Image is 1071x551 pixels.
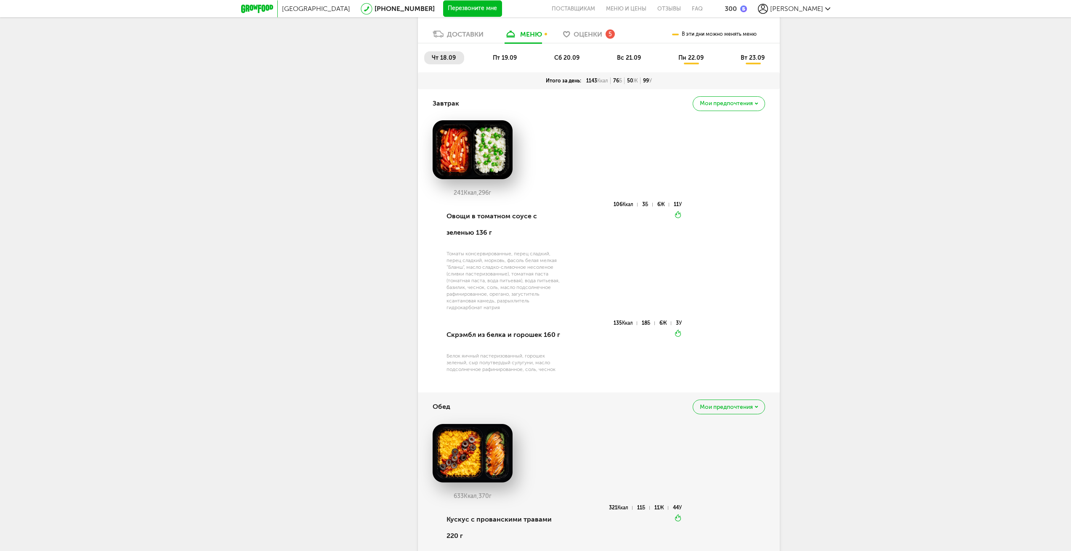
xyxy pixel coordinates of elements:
div: В эти дни можно менять меню [672,26,757,43]
span: вт 23.09 [741,54,765,61]
span: Ж [659,505,664,511]
span: Ккал [597,78,608,84]
div: 1143 [584,77,611,84]
span: сб 20.09 [554,54,579,61]
a: Доставки [428,29,488,43]
div: 241 296 [433,190,513,196]
div: Белок яичный пастеризованный, горошек зеленый, сыр полутвердый сулугуни, масло подсолнечное рафин... [446,352,563,373]
span: Мои предпочтения [700,101,753,106]
span: Ккал [622,320,633,326]
div: 5 [606,29,615,39]
span: [PERSON_NAME] [770,5,823,13]
div: Овощи в томатном соусе с зеленью 136 г [446,202,563,247]
div: 50 [625,77,640,84]
div: 99 [640,77,654,84]
div: 3 [676,321,682,325]
div: 633 370 [433,493,513,500]
span: Б [647,320,650,326]
div: 76 [611,77,625,84]
div: 11 [637,506,649,510]
span: [GEOGRAPHIC_DATA] [282,5,350,13]
span: Ж [633,78,638,84]
div: Итого за день: [543,77,584,84]
span: чт 18.09 [432,54,456,61]
span: Ккал, [464,493,478,500]
span: пн 22.09 [678,54,704,61]
div: 321 [609,506,633,510]
div: 11 [674,203,682,207]
a: [PHONE_NUMBER] [375,5,435,13]
span: Б [642,505,645,511]
span: пт 19.09 [493,54,517,61]
div: меню [520,30,542,38]
div: Томаты консервированные, перец сладкий, перец сладкий, морковь, фасоль белая мелкая "Бланш", масл... [446,250,563,311]
span: У [679,320,682,326]
span: Ккал [617,505,628,511]
span: Ккал, [464,189,478,196]
div: 6 [659,321,671,325]
button: Перезвоните мне [443,0,502,17]
div: Скрэмбл из белка и горошек 160 г [446,321,563,349]
div: 6 [657,203,669,207]
h4: Обед [433,399,450,415]
a: Оценки 5 [559,29,619,43]
span: Ж [662,320,667,326]
a: меню [500,29,546,43]
span: У [679,505,682,511]
span: У [679,201,682,207]
div: 106 [614,203,638,207]
img: big_dqm4sDYWqXhf7DRj.png [433,424,513,483]
div: 18 [642,321,654,325]
span: Мои предпочтения [700,404,753,410]
span: Оценки [574,30,602,38]
div: 44 [673,506,682,510]
span: г [489,189,491,196]
div: 11 [654,506,668,510]
div: 300 [725,5,737,13]
span: Ккал [622,201,633,207]
div: Доставки [447,30,484,38]
img: bonus_b.cdccf46.png [740,5,747,12]
span: Ж [660,201,665,207]
span: У [649,78,652,84]
span: г [489,493,492,500]
h4: Завтрак [433,95,459,111]
div: 3 [642,203,652,207]
span: вс 21.09 [617,54,641,61]
div: 135 [614,321,637,325]
span: Б [645,201,648,207]
div: Кускус с прованскими травами 220 г [446,505,563,550]
span: Б [619,78,622,84]
img: big_mOe8z449M5M7lfOZ.png [433,120,513,179]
